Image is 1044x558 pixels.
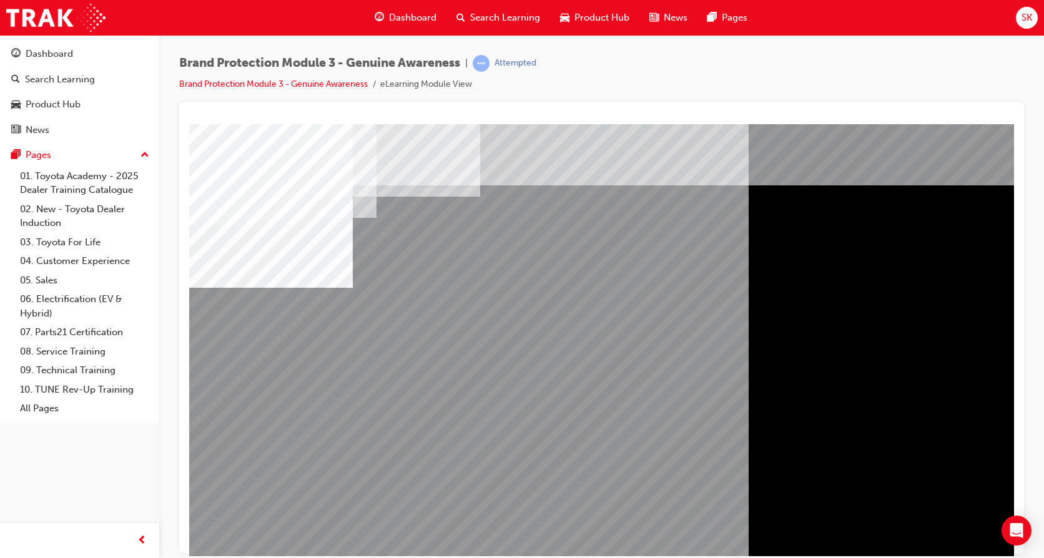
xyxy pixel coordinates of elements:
span: pages-icon [11,150,21,161]
a: News [5,119,154,142]
div: Product Hub [26,97,81,112]
span: search-icon [11,74,20,86]
div: Dashboard [26,47,73,61]
a: All Pages [15,399,154,418]
span: | [465,56,468,71]
span: Brand Protection Module 3 - Genuine Awareness [179,56,460,71]
a: 10. TUNE Rev-Up Training [15,380,154,399]
a: 06. Electrification (EV & Hybrid) [15,290,154,323]
a: guage-iconDashboard [365,5,446,31]
a: pages-iconPages [697,5,757,31]
a: 04. Customer Experience [15,252,154,271]
a: news-iconNews [639,5,697,31]
span: news-icon [11,125,21,136]
li: eLearning Module View [380,77,472,92]
a: 09. Technical Training [15,361,154,380]
span: learningRecordVerb_ATTEMPT-icon [473,55,490,72]
button: SK [1016,7,1038,29]
span: guage-icon [375,10,384,26]
a: Search Learning [5,68,154,91]
div: News [26,123,49,137]
a: 07. Parts21 Certification [15,323,154,342]
div: Search Learning [25,72,95,87]
span: Product Hub [574,11,629,25]
div: Attempted [495,57,536,69]
a: search-iconSearch Learning [446,5,550,31]
a: 02. New - Toyota Dealer Induction [15,200,154,233]
button: Pages [5,144,154,167]
span: car-icon [11,99,21,110]
span: search-icon [456,10,465,26]
button: DashboardSearch LearningProduct HubNews [5,40,154,144]
span: guage-icon [11,49,21,60]
a: 03. Toyota For Life [15,233,154,252]
span: car-icon [560,10,569,26]
span: SK [1022,11,1032,25]
a: 08. Service Training [15,342,154,361]
span: Search Learning [470,11,540,25]
a: 01. Toyota Academy - 2025 Dealer Training Catalogue [15,167,154,200]
a: 05. Sales [15,271,154,290]
a: car-iconProduct Hub [550,5,639,31]
a: Product Hub [5,93,154,116]
span: Pages [722,11,747,25]
a: Dashboard [5,42,154,66]
img: Trak [6,4,106,32]
div: Pages [26,148,51,162]
span: pages-icon [707,10,717,26]
span: News [664,11,687,25]
span: news-icon [649,10,659,26]
a: Brand Protection Module 3 - Genuine Awareness [179,79,368,89]
span: prev-icon [137,533,147,549]
div: Open Intercom Messenger [1002,516,1032,546]
span: up-icon [140,147,149,164]
span: Dashboard [389,11,436,25]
